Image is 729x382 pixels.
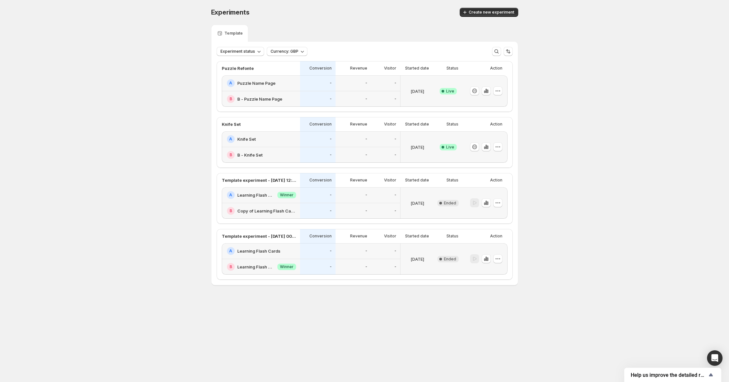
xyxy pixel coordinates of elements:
p: Knife Set [222,121,241,127]
p: - [394,81,396,86]
span: Currency: GBP [271,49,298,54]
span: Live [446,145,454,150]
p: Status [446,234,458,239]
p: - [365,152,367,158]
p: - [394,208,396,213]
h2: Copy of Learning Flash Cards [237,208,296,214]
h2: B [230,208,232,213]
p: Action [490,234,502,239]
h2: A [229,136,232,142]
div: Open Intercom Messenger [707,350,723,366]
p: Visitor [384,178,396,183]
p: Started date [405,66,429,71]
p: Started date [405,122,429,127]
p: - [365,192,367,198]
p: - [330,192,332,198]
span: Experiment status [220,49,255,54]
h2: Learning Flash Cards [237,248,280,254]
span: Ended [444,201,456,206]
p: Conversion [309,178,332,183]
h2: B - Knife Set [237,152,263,158]
p: Action [490,178,502,183]
p: Action [490,66,502,71]
button: Create new experiment [460,8,518,17]
p: Status [446,178,458,183]
p: Revenue [350,122,367,127]
p: Template experiment - [DATE] 12:05:52 [222,177,296,183]
p: - [394,248,396,254]
h2: Learning Flash Cards - B [237,264,275,270]
span: Help us improve the detailed report for A/B campaigns [631,372,707,378]
button: Show survey - Help us improve the detailed report for A/B campaigns [631,371,715,379]
p: Template experiment - [DATE] 00:48:30 [222,233,296,239]
p: - [394,152,396,158]
p: Puzzle Refonte [222,65,254,71]
h2: Knife Set [237,136,256,142]
p: - [330,81,332,86]
p: Revenue [350,234,367,239]
h2: B [230,96,232,102]
span: Winner [280,264,294,269]
p: Action [490,122,502,127]
p: Visitor [384,234,396,239]
p: [DATE] [411,200,424,206]
p: [DATE] [411,144,424,150]
h2: Puzzle Name Page [237,80,275,86]
h2: A [229,248,232,254]
span: Live [446,89,454,94]
p: - [330,96,332,102]
span: Ended [444,256,456,262]
p: Conversion [309,122,332,127]
p: - [330,208,332,213]
p: Revenue [350,178,367,183]
p: Visitor [384,66,396,71]
p: - [365,264,367,269]
p: Status [446,66,458,71]
p: - [330,248,332,254]
p: - [330,152,332,158]
h2: B - Puzzle Name Page [237,96,282,102]
p: - [365,208,367,213]
span: Winner [280,192,294,198]
p: - [365,248,367,254]
p: - [330,136,332,142]
p: - [330,264,332,269]
p: - [394,136,396,142]
h2: B [230,152,232,158]
p: - [365,81,367,86]
p: Started date [405,234,429,239]
p: - [365,96,367,102]
button: Sort the results [504,47,513,56]
p: [DATE] [411,256,424,262]
h2: A [229,81,232,86]
h2: Learning Flash Cards [237,192,275,198]
p: - [394,96,396,102]
button: Currency: GBP [267,47,307,56]
p: Started date [405,178,429,183]
p: Revenue [350,66,367,71]
p: Conversion [309,66,332,71]
button: Experiment status [217,47,264,56]
h2: A [229,192,232,198]
p: [DATE] [411,88,424,94]
h2: B [230,264,232,269]
span: Create new experiment [469,10,514,15]
p: - [394,264,396,269]
p: Conversion [309,234,332,239]
p: Visitor [384,122,396,127]
p: - [394,192,396,198]
span: Experiments [211,8,250,16]
p: - [365,136,367,142]
p: Template [224,31,243,36]
p: Status [446,122,458,127]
